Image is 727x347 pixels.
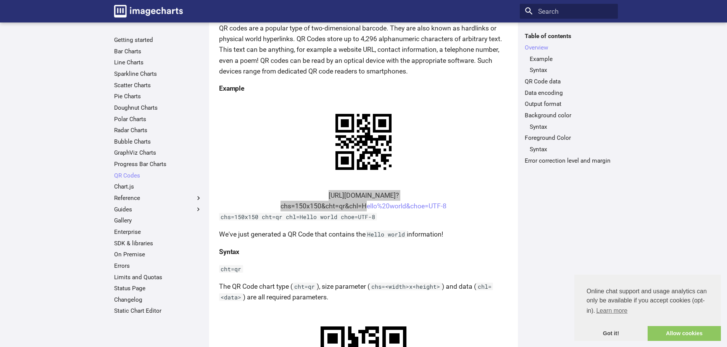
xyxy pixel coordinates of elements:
h4: Syntax [219,246,508,257]
div: cookieconsent [574,275,721,341]
a: SDK & libraries [114,240,202,247]
a: GraphViz Charts [114,149,202,157]
p: We've just generated a QR Code that contains the information! [219,229,508,240]
a: Syntax [530,146,613,153]
a: Changelog [114,296,202,304]
code: cht=qr [219,265,243,273]
label: Reference [114,194,202,202]
a: Syntax [530,66,613,74]
a: Pie Charts [114,93,202,100]
a: QR Code data [525,78,613,85]
code: cht=qr [293,283,317,290]
nav: Foreground Color [525,146,613,153]
img: logo [114,5,183,18]
a: Foreground Color [525,134,613,142]
a: Overview [525,44,613,51]
a: Errors [114,262,202,270]
a: [URL][DOMAIN_NAME]?chs=150x150&cht=qr&chl=Hello%20world&choe=UTF-8 [280,192,447,210]
p: The QR Code chart type ( ), size parameter ( ) and data ( ) are all required parameters. [219,281,508,302]
span: Online chat support and usage analytics can only be available if you accept cookies (opt-in). [587,287,709,317]
a: dismiss cookie message [574,326,648,341]
a: allow cookies [648,326,721,341]
nav: Overview [525,55,613,74]
a: Error correction level and margin [525,157,613,165]
a: Example [530,55,613,63]
a: Chart.js [114,183,202,190]
a: Image-Charts documentation [111,2,186,21]
label: Table of contents [520,32,618,40]
code: chs=<width>x<height> [370,283,442,290]
label: Guides [114,206,202,213]
h4: Example [219,83,508,94]
a: Bubble Charts [114,138,202,146]
a: Background color [525,112,613,119]
a: Output format [525,100,613,108]
a: Doughnut Charts [114,104,202,112]
a: Static Chart Editor [114,307,202,315]
a: Sparkline Charts [114,70,202,78]
img: chart [322,101,405,183]
a: Scatter Charts [114,82,202,89]
a: On Premise [114,251,202,258]
a: Gallery [114,217,202,224]
a: Bar Charts [114,48,202,55]
nav: Background color [525,123,613,131]
a: Data encoding [525,89,613,97]
nav: Table of contents [520,32,618,164]
a: Getting started [114,36,202,44]
a: Enterprise [114,228,202,236]
p: QR codes are a popular type of two-dimensional barcode. They are also known as hardlinks or physi... [219,23,508,77]
code: Hello world [366,230,407,238]
a: Line Charts [114,59,202,66]
a: Syntax [530,123,613,131]
a: QR Codes [114,172,202,179]
a: learn more about cookies [595,305,629,317]
a: Limits and Quotas [114,273,202,281]
a: Status Page [114,285,202,292]
a: Radar Charts [114,126,202,134]
a: Progress Bar Charts [114,160,202,168]
code: chs=150x150 cht=qr chl=Hello world choe=UTF-8 [219,213,377,221]
a: Polar Charts [114,115,202,123]
input: Search [520,4,618,19]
